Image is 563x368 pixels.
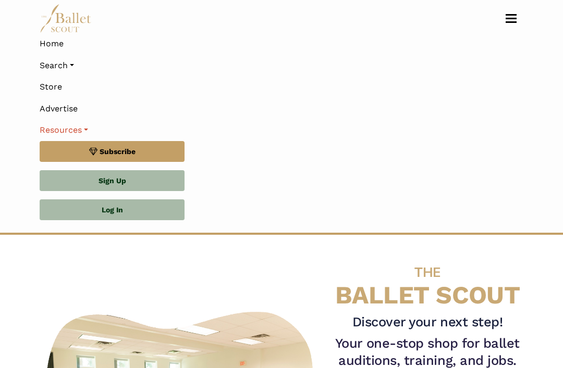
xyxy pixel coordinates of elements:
a: Store [40,76,523,98]
a: Search [40,55,523,77]
a: Subscribe [40,141,185,162]
button: Toggle navigation [499,14,523,23]
a: Advertise [40,98,523,120]
h4: BALLET SCOUT [332,256,523,309]
a: Log In [40,199,185,220]
span: THE [414,263,440,280]
span: Subscribe [100,146,136,157]
a: Resources [40,119,523,141]
a: Sign Up [40,170,185,191]
a: Home [40,33,523,55]
img: gem.svg [89,146,97,157]
h3: Discover your next step! [332,313,523,331]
